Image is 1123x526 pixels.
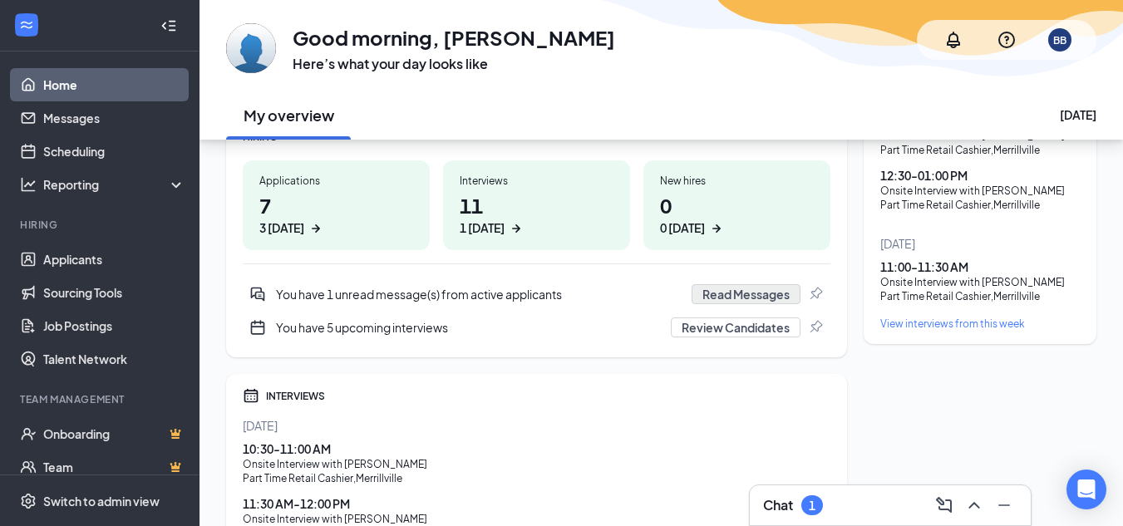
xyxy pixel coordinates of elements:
h1: 11 [460,191,613,237]
button: ChevronUp [961,492,988,519]
a: Applicants [43,243,185,276]
svg: ArrowRight [308,220,324,237]
a: Messages [43,101,185,135]
div: 1 [809,499,815,513]
svg: ChevronUp [964,495,984,515]
div: Onsite Interview with [PERSON_NAME] [243,457,830,471]
a: CalendarNewYou have 5 upcoming interviewsReview CandidatesPin [243,311,830,344]
div: 1 [DATE] [460,219,505,237]
div: You have 1 unread message(s) from active applicants [243,278,830,311]
a: Interviews111 [DATE]ArrowRight [443,160,630,250]
div: Applications [259,174,413,188]
div: INTERVIEWS [266,389,830,403]
svg: CalendarNew [249,319,266,336]
h3: Here’s what your day looks like [293,55,615,73]
svg: Minimize [994,495,1014,515]
svg: Analysis [20,176,37,193]
svg: Collapse [160,17,177,34]
div: Part Time Retail Cashier , Merrillville [880,289,1080,303]
div: 11:30 AM - 12:00 PM [243,495,830,512]
a: Applications73 [DATE]ArrowRight [243,160,430,250]
div: Hiring [20,218,182,232]
div: You have 5 upcoming interviews [243,311,830,344]
svg: Pin [807,286,824,302]
svg: Settings [20,493,37,509]
h3: Chat [763,496,793,514]
svg: Notifications [943,30,963,50]
a: Job Postings [43,309,185,342]
button: Read Messages [692,284,800,304]
div: Interviews [460,174,613,188]
h2: My overview [244,105,334,125]
div: Part Time Retail Cashier , Merrillville [243,471,830,485]
div: Team Management [20,392,182,406]
div: Reporting [43,176,186,193]
div: [DATE] [1060,106,1096,123]
div: [DATE] [243,417,830,434]
svg: Calendar [243,387,259,404]
div: Open Intercom Messenger [1066,469,1106,509]
h1: 7 [259,191,413,237]
svg: WorkstreamLogo [18,17,35,33]
svg: ArrowRight [708,220,725,237]
div: You have 1 unread message(s) from active applicants [276,286,682,302]
h1: 0 [660,191,814,237]
div: New hires [660,174,814,188]
a: Scheduling [43,135,185,168]
div: 11:00 - 11:30 AM [880,258,1080,275]
svg: QuestionInfo [997,30,1017,50]
img: Brandon Brown [226,23,276,73]
a: Sourcing Tools [43,276,185,309]
a: TeamCrown [43,450,185,484]
div: Part Time Retail Cashier , Merrillville [880,143,1080,157]
a: New hires00 [DATE]ArrowRight [643,160,830,250]
a: Talent Network [43,342,185,376]
svg: Pin [807,319,824,336]
div: 10:30 - 11:00 AM [243,440,830,457]
a: Home [43,68,185,101]
svg: ArrowRight [508,220,525,237]
button: Minimize [991,492,1017,519]
div: 12:30 - 01:00 PM [880,167,1080,184]
a: View interviews from this week [880,317,1080,331]
div: Onsite Interview with [PERSON_NAME] [880,275,1080,289]
div: 0 [DATE] [660,219,705,237]
svg: ComposeMessage [934,495,954,515]
a: OnboardingCrown [43,417,185,450]
div: [DATE] [880,235,1080,252]
div: You have 5 upcoming interviews [276,319,661,336]
button: ComposeMessage [931,492,958,519]
h1: Good morning, [PERSON_NAME] [293,23,615,52]
div: Onsite Interview with [PERSON_NAME] [243,512,830,526]
div: Onsite Interview with [PERSON_NAME] [880,184,1080,198]
div: 3 [DATE] [259,219,304,237]
button: Review Candidates [671,317,800,337]
div: Switch to admin view [43,493,160,509]
div: Part Time Retail Cashier , Merrillville [880,198,1080,212]
svg: DoubleChatActive [249,286,266,302]
div: BB [1053,33,1066,47]
a: DoubleChatActiveYou have 1 unread message(s) from active applicantsRead MessagesPin [243,278,830,311]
